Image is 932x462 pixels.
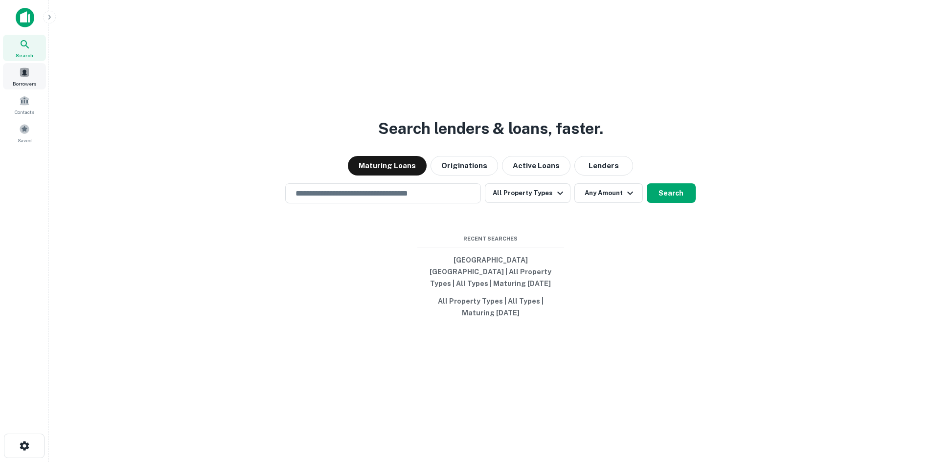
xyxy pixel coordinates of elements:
button: All Property Types [485,183,570,203]
span: Borrowers [13,80,36,88]
img: capitalize-icon.png [16,8,34,27]
button: Maturing Loans [348,156,427,176]
span: Contacts [15,108,34,116]
a: Contacts [3,91,46,118]
button: Any Amount [574,183,643,203]
span: Saved [18,136,32,144]
button: [GEOGRAPHIC_DATA] [GEOGRAPHIC_DATA] | All Property Types | All Types | Maturing [DATE] [417,251,564,292]
span: Recent Searches [417,235,564,243]
button: Active Loans [502,156,570,176]
h3: Search lenders & loans, faster. [378,117,603,140]
button: Lenders [574,156,633,176]
button: All Property Types | All Types | Maturing [DATE] [417,292,564,322]
button: Search [647,183,696,203]
button: Originations [431,156,498,176]
a: Search [3,35,46,61]
span: Search [16,51,33,59]
a: Saved [3,120,46,146]
a: Borrowers [3,63,46,89]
